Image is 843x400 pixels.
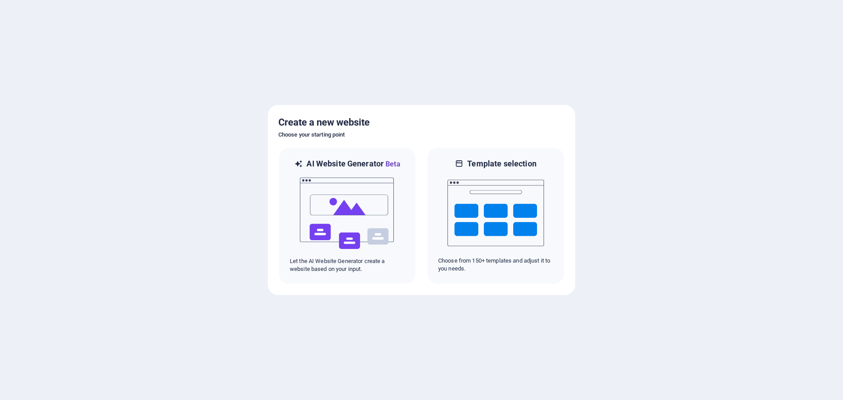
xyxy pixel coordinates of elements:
[290,257,405,273] p: Let the AI Website Generator create a website based on your input.
[384,160,400,168] span: Beta
[278,115,565,130] h5: Create a new website
[278,130,565,140] h6: Choose your starting point
[438,257,553,273] p: Choose from 150+ templates and adjust it to you needs.
[306,159,400,169] h6: AI Website Generator
[278,147,416,285] div: AI Website GeneratorBetaaiLet the AI Website Generator create a website based on your input.
[427,147,565,285] div: Template selectionChoose from 150+ templates and adjust it to you needs.
[467,159,536,169] h6: Template selection
[299,169,396,257] img: ai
